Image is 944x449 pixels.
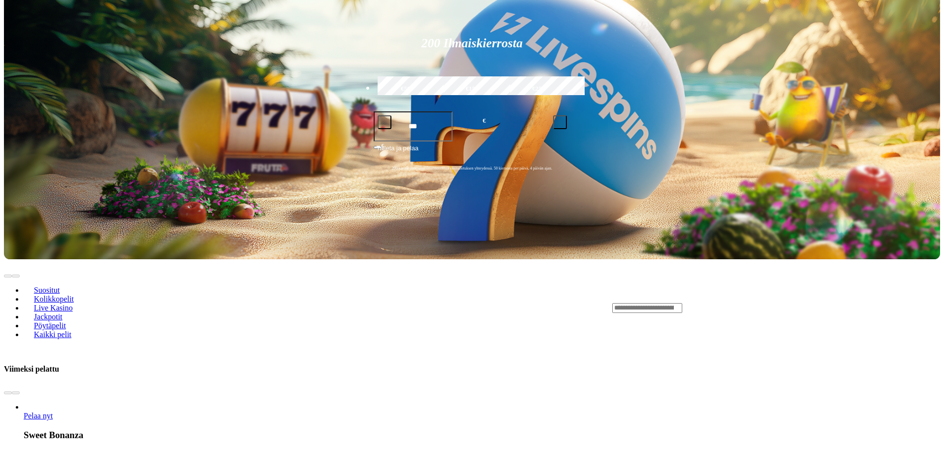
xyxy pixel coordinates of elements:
[30,312,67,321] span: Jackpotit
[377,143,419,161] span: Talleta ja pelaa
[382,142,385,148] span: €
[24,412,53,420] a: Sweet Bonanza
[553,115,567,129] button: plus icon
[24,318,76,333] a: Pöytäpelit
[612,303,682,313] input: Search
[24,291,84,306] a: Kolikkopelit
[378,115,391,129] button: minus icon
[30,295,78,303] span: Kolikkopelit
[4,275,12,277] button: prev slide
[12,275,20,277] button: next slide
[4,391,12,394] button: prev slide
[30,330,75,339] span: Kaikki pelit
[483,116,486,126] span: €
[30,286,64,294] span: Suositut
[4,269,593,347] nav: Lobby
[30,321,70,330] span: Pöytäpelit
[4,364,59,374] h3: Viimeksi pelattu
[30,304,77,312] span: Live Kasino
[24,327,82,342] a: Kaikki pelit
[24,300,83,315] a: Live Kasino
[508,75,569,104] label: €250
[441,75,502,104] label: €150
[12,391,20,394] button: next slide
[24,309,72,324] a: Jackpotit
[375,75,436,104] label: €50
[4,259,940,356] header: Lobby
[24,412,53,420] span: Pelaa nyt
[24,282,70,297] a: Suositut
[374,143,571,162] button: Talleta ja pelaa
